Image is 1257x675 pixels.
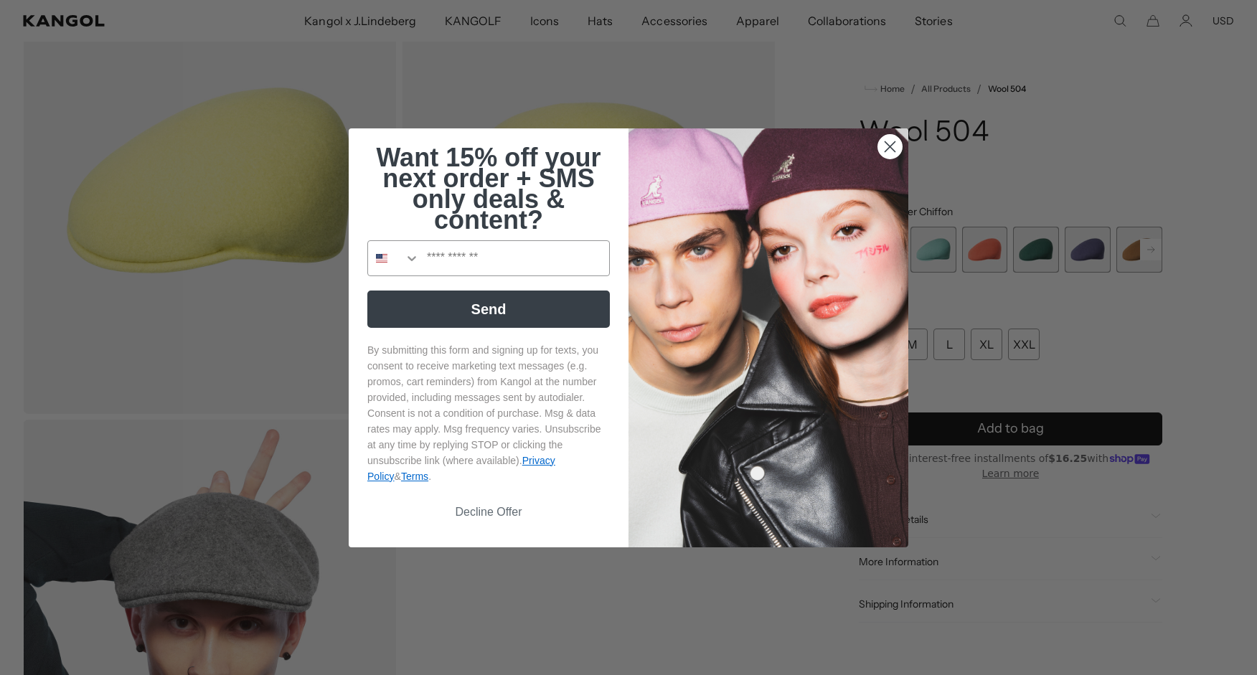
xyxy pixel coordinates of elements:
button: Search Countries [368,241,420,275]
button: Close dialog [877,134,903,159]
button: Decline Offer [367,499,610,526]
span: Want 15% off your next order + SMS only deals & content? [376,143,601,235]
p: By submitting this form and signing up for texts, you consent to receive marketing text messages ... [367,342,610,484]
img: United States [376,252,387,264]
button: Send [367,291,610,328]
input: Phone Number [420,241,609,275]
img: 4fd34567-b031-494e-b820-426212470989.jpeg [628,128,908,547]
a: Terms [401,471,428,482]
